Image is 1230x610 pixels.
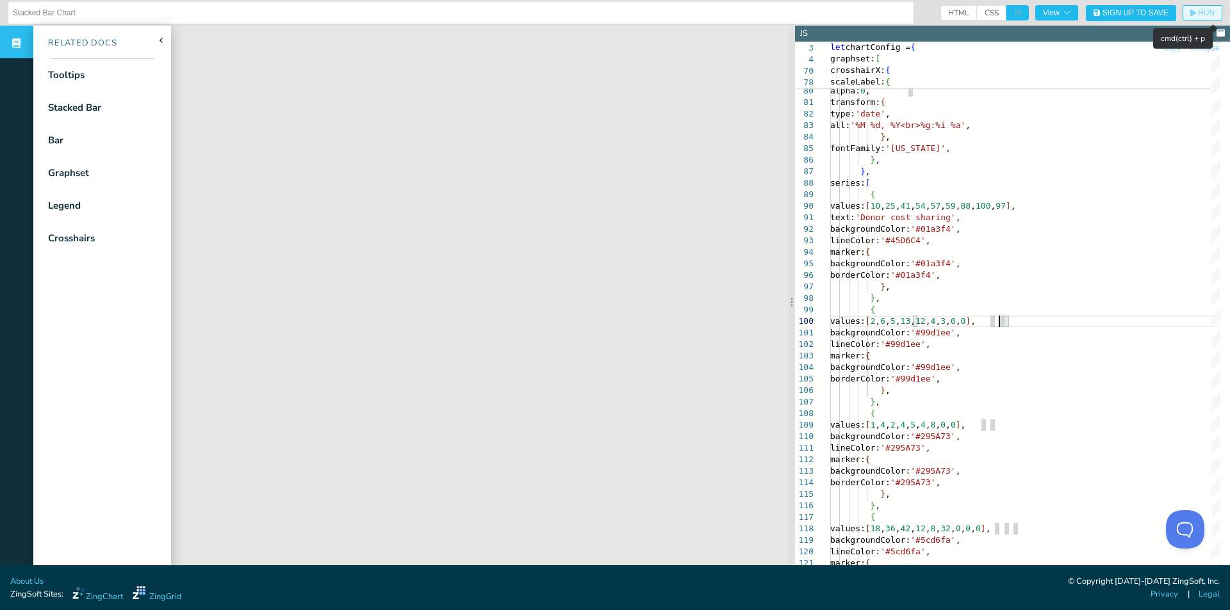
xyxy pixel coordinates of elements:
[901,201,911,211] span: 41
[956,213,961,222] span: ,
[935,270,940,280] span: ,
[956,535,961,545] span: ,
[940,201,946,211] span: ,
[875,316,880,326] span: ,
[951,524,956,533] span: ,
[910,431,955,441] span: '#295A73'
[795,166,814,177] div: 87
[885,282,890,291] span: ,
[795,488,814,500] div: 115
[956,201,961,211] span: ,
[795,154,814,166] div: 86
[940,420,946,429] span: 0
[935,478,940,487] span: ,
[940,5,977,20] span: HTML
[830,143,885,153] span: fontFamily:
[901,316,911,326] span: 13
[935,524,940,533] span: ,
[977,5,1006,20] span: CSS
[795,339,814,350] div: 102
[795,54,814,65] span: 4
[795,454,814,465] div: 112
[871,501,876,510] span: }
[1103,9,1168,17] span: Sign Up to Save
[865,201,871,211] span: [
[890,316,896,326] span: 5
[830,65,885,75] span: crosshairX:
[795,558,814,569] div: 121
[795,362,814,373] div: 104
[875,293,880,303] span: ,
[830,224,910,234] span: backgroundColor:
[890,270,935,280] span: '#01a3f4'
[795,97,814,108] div: 81
[880,524,885,533] span: ,
[795,223,814,235] div: 92
[956,431,961,441] span: ,
[1199,588,1220,600] a: Legal
[830,259,910,268] span: backgroundColor:
[845,42,910,52] span: chartConfig =
[951,420,956,429] span: 0
[996,201,1006,211] span: 97
[956,362,961,372] span: ,
[33,37,117,50] div: Related Docs
[910,316,915,326] span: ,
[890,478,935,487] span: '#295A73'
[795,258,814,269] div: 95
[795,546,814,558] div: 120
[961,201,971,211] span: 88
[901,524,911,533] span: 42
[935,420,940,429] span: ,
[915,201,926,211] span: 54
[830,42,845,52] span: let
[915,316,926,326] span: 12
[956,224,961,234] span: ,
[956,316,961,326] span: ,
[926,339,931,349] span: ,
[880,547,925,556] span: '#5cd6fa'
[1086,5,1176,21] button: Sign Up to Save
[971,201,976,211] span: ,
[830,178,865,188] span: series:
[830,454,865,464] span: marker:
[1011,201,1016,211] span: ,
[926,316,931,326] span: ,
[991,201,996,211] span: ,
[956,259,961,268] span: ,
[1183,5,1222,20] button: RUN
[885,489,890,499] span: ,
[13,3,909,23] input: Untitled Demo
[48,166,89,181] div: Graphset
[961,524,966,533] span: ,
[795,500,814,511] div: 116
[956,524,961,533] span: 0
[890,420,896,429] span: 2
[885,109,890,118] span: ,
[865,166,871,176] span: ,
[880,339,925,349] span: '#99d1ee'
[865,351,871,360] span: {
[1163,44,1181,52] span: Copy
[885,420,890,429] span: ,
[10,588,63,600] span: ZingSoft Sites:
[935,374,940,383] span: ,
[880,132,885,141] span: }
[875,501,880,510] span: ,
[795,177,814,189] div: 88
[871,155,876,165] span: }
[830,201,865,211] span: values:
[10,575,44,588] a: About Us
[795,373,814,385] div: 105
[946,316,951,326] span: ,
[795,385,814,396] div: 106
[871,397,876,406] span: }
[855,213,956,222] span: 'Donor cost sharing'
[795,281,814,293] div: 97
[865,420,871,429] span: [
[830,351,865,360] span: marker:
[896,524,901,533] span: ,
[795,200,814,212] div: 90
[830,213,855,222] span: text:
[48,231,95,246] div: Crosshairs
